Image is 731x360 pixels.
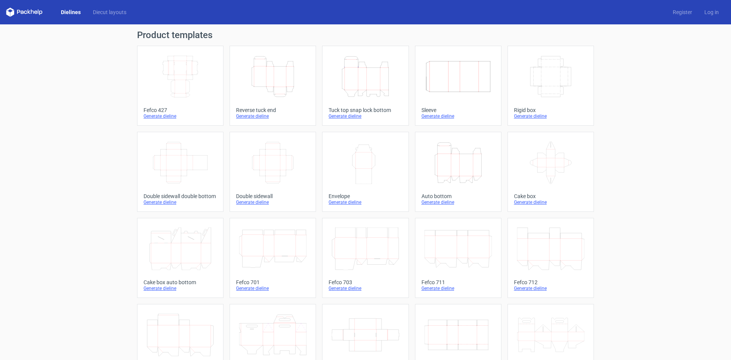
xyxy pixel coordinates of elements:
[514,199,587,205] div: Generate dieline
[329,279,402,285] div: Fefco 703
[514,107,587,113] div: Rigid box
[508,218,594,298] a: Fefco 712Generate dieline
[329,199,402,205] div: Generate dieline
[514,113,587,119] div: Generate dieline
[329,193,402,199] div: Envelope
[415,132,501,212] a: Auto bottomGenerate dieline
[322,46,409,126] a: Tuck top snap lock bottomGenerate dieline
[421,193,495,199] div: Auto bottom
[415,218,501,298] a: Fefco 711Generate dieline
[514,285,587,291] div: Generate dieline
[236,107,310,113] div: Reverse tuck end
[87,8,132,16] a: Diecut layouts
[322,132,409,212] a: EnvelopeGenerate dieline
[329,113,402,119] div: Generate dieline
[329,107,402,113] div: Tuck top snap lock bottom
[508,46,594,126] a: Rigid boxGenerate dieline
[322,218,409,298] a: Fefco 703Generate dieline
[508,132,594,212] a: Cake boxGenerate dieline
[144,199,217,205] div: Generate dieline
[236,193,310,199] div: Double sidewall
[137,218,223,298] a: Cake box auto bottomGenerate dieline
[144,113,217,119] div: Generate dieline
[421,279,495,285] div: Fefco 711
[144,285,217,291] div: Generate dieline
[137,132,223,212] a: Double sidewall double bottomGenerate dieline
[144,107,217,113] div: Fefco 427
[144,193,217,199] div: Double sidewall double bottom
[236,285,310,291] div: Generate dieline
[236,279,310,285] div: Fefco 701
[667,8,698,16] a: Register
[421,107,495,113] div: Sleeve
[230,46,316,126] a: Reverse tuck endGenerate dieline
[230,218,316,298] a: Fefco 701Generate dieline
[144,279,217,285] div: Cake box auto bottom
[698,8,725,16] a: Log in
[236,113,310,119] div: Generate dieline
[421,199,495,205] div: Generate dieline
[421,285,495,291] div: Generate dieline
[415,46,501,126] a: SleeveGenerate dieline
[137,30,594,40] h1: Product templates
[230,132,316,212] a: Double sidewallGenerate dieline
[329,285,402,291] div: Generate dieline
[55,8,87,16] a: Dielines
[236,199,310,205] div: Generate dieline
[514,279,587,285] div: Fefco 712
[514,193,587,199] div: Cake box
[421,113,495,119] div: Generate dieline
[137,46,223,126] a: Fefco 427Generate dieline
